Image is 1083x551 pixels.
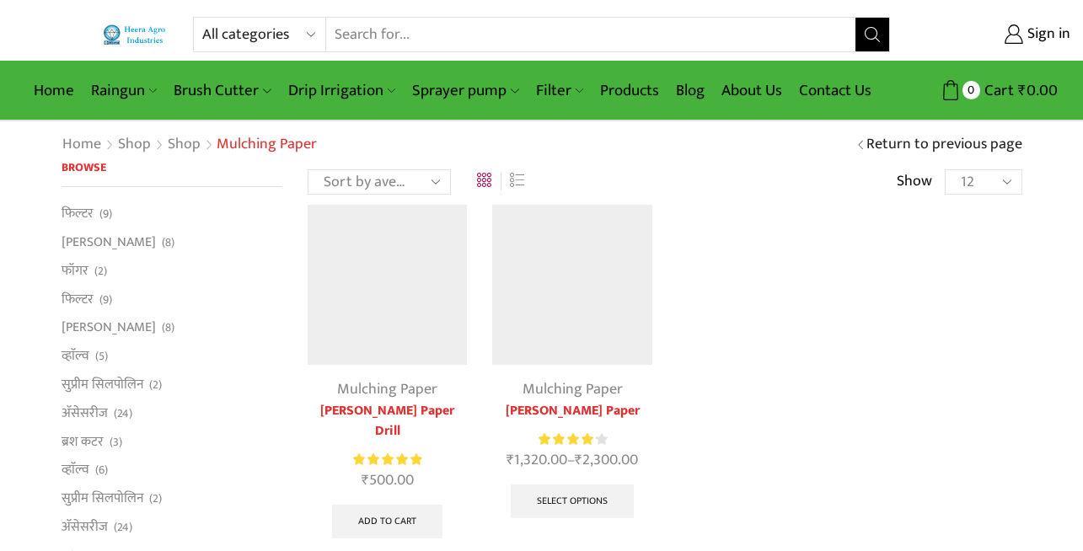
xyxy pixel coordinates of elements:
[539,431,597,448] span: Rated out of 5
[62,134,317,156] nav: Breadcrumb
[62,342,89,371] a: व्हाॅल्व
[1023,24,1070,45] span: Sign in
[62,512,108,541] a: अ‍ॅसेसरीज
[62,285,94,313] a: फिल्टर
[162,319,174,336] span: (8)
[511,484,634,518] a: Select options for “Heera Mulching Paper”
[83,71,165,110] a: Raingun
[353,451,421,468] span: Rated out of 5
[99,292,112,308] span: (9)
[308,401,467,441] a: [PERSON_NAME] Paper Drill
[667,71,713,110] a: Blog
[167,134,201,156] a: Shop
[62,484,143,513] a: सुप्रीम सिलपोलिन
[62,204,94,227] a: फिल्टर
[95,462,108,479] span: (6)
[308,205,467,364] img: Heera Mulching Paper Drill
[95,348,108,365] span: (5)
[62,134,102,156] a: Home
[575,447,638,473] bdi: 2,300.00
[149,377,162,393] span: (2)
[362,468,414,493] bdi: 500.00
[117,134,152,156] a: Shop
[62,456,89,484] a: व्हाॅल्व
[1018,78,1027,104] span: ₹
[99,206,112,222] span: (9)
[492,205,651,364] img: Heera Mulching Paper
[25,71,83,110] a: Home
[915,19,1070,50] a: Sign in
[149,490,162,507] span: (2)
[165,71,279,110] a: Brush Cutter
[592,71,667,110] a: Products
[897,171,932,193] span: Show
[62,256,88,285] a: फॉगर
[791,71,880,110] a: Contact Us
[62,158,106,177] span: Browse
[855,18,889,51] button: Search button
[114,519,132,536] span: (24)
[962,81,980,99] span: 0
[337,377,437,402] a: Mulching Paper
[62,228,156,257] a: [PERSON_NAME]
[62,313,156,342] a: [PERSON_NAME]
[492,401,651,421] a: [PERSON_NAME] Paper
[866,134,1022,156] a: Return to previous page
[162,234,174,251] span: (8)
[280,71,404,110] a: Drip Irrigation
[492,449,651,472] span: –
[404,71,527,110] a: Sprayer pump
[539,431,607,448] div: Rated 4.27 out of 5
[575,447,582,473] span: ₹
[326,18,855,51] input: Search for...
[308,169,451,195] select: Shop order
[62,370,143,399] a: सुप्रीम सिलपोलिन
[907,75,1058,106] a: 0 Cart ₹0.00
[523,377,623,402] a: Mulching Paper
[114,405,132,422] span: (24)
[94,263,107,280] span: (2)
[62,399,108,427] a: अ‍ॅसेसरीज
[62,427,104,456] a: ब्रश कटर
[528,71,592,110] a: Filter
[110,434,122,451] span: (3)
[713,71,791,110] a: About Us
[217,136,317,154] h1: Mulching Paper
[332,505,442,538] a: Add to cart: “Heera Mulching Paper Drill”
[353,451,421,468] div: Rated 5.00 out of 5
[980,79,1014,102] span: Cart
[362,468,369,493] span: ₹
[507,447,567,473] bdi: 1,320.00
[1018,78,1058,104] bdi: 0.00
[507,447,514,473] span: ₹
